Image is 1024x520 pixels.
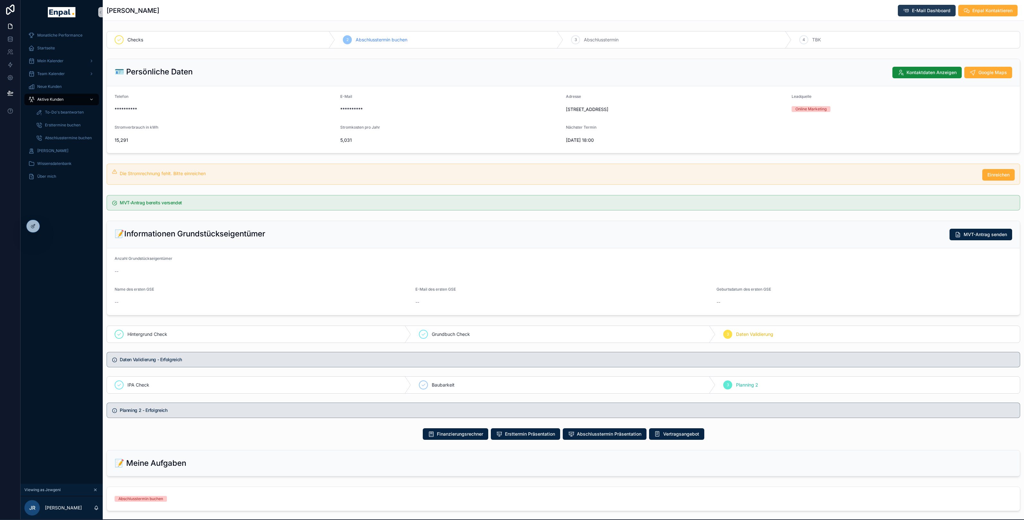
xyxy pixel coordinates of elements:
a: To-Do's beantworten [32,107,99,118]
span: Ersttermin Präsentation [505,431,555,437]
button: Google Maps [964,67,1012,78]
span: Google Maps [978,69,1007,76]
a: Wissensdatenbank [24,158,99,169]
span: Wissensdatenbank [37,161,72,166]
button: MVT-Antrag senden [950,229,1012,240]
h5: MVT-Antrag bereits versendet [120,200,1015,205]
span: Über mich [37,174,56,179]
a: Aktive Kunden [24,94,99,105]
span: Planning 2 [736,382,758,388]
span: Baubarkeit [432,382,455,388]
span: Leadquelle [792,94,811,99]
span: 4 [803,37,805,42]
span: Grundbuch Check [432,331,470,337]
span: 3 [575,37,577,42]
button: Abschlusstermin Präsentation [563,428,647,440]
span: Stromkosten pro Jahr [340,125,380,130]
span: Startseite [37,46,55,51]
button: Einreichen [982,169,1015,181]
h2: 🪪 Persönliche Daten [115,67,193,77]
span: Nächster Termin [566,125,596,130]
span: Viewing as Jewgeni [24,487,61,492]
span: Adresse [566,94,581,99]
span: 15,291 [115,137,335,143]
span: E-Mail [340,94,352,99]
h2: 📝 Meine Aufgaben [115,458,186,468]
span: Daten Validierung [736,331,773,337]
a: Über mich [24,171,99,182]
span: Geburtsdatum des ersten GSE [716,287,771,292]
span: Abschlusstermin [584,37,619,43]
button: Ersttermin Präsentation [491,428,560,440]
span: Monatliche Performance [37,33,82,38]
span: Hintergrund Check [127,331,167,337]
span: -- [415,299,419,305]
span: Team Kalender [37,71,65,76]
span: 3 [727,382,729,388]
span: Anzahl Grundstückseigentümer [115,256,172,261]
span: IPA Check [127,382,149,388]
div: Abschlusstermin buchen [118,496,163,502]
h1: [PERSON_NAME] [107,6,159,15]
span: E-Mail Dashboard [912,7,950,14]
span: [PERSON_NAME] [37,148,68,153]
div: scrollable content [21,25,103,191]
a: Neue Kunden [24,81,99,92]
span: Ersttermine buchen [45,123,81,128]
a: Monatliche Performance [24,30,99,41]
span: [STREET_ADDRESS] [566,106,786,113]
span: To-Do's beantworten [45,110,84,115]
span: Abschlusstermine buchen [45,135,92,141]
a: Ersttermine buchen [32,119,99,131]
span: Mein Kalender [37,58,64,64]
button: Vertragsangebot [649,428,704,440]
a: Abschlusstermine buchen [32,132,99,144]
a: Team Kalender [24,68,99,80]
span: 2 [346,37,349,42]
span: Kontaktdaten Anzeigen [907,69,957,76]
span: -- [115,299,118,305]
a: Mein Kalender [24,55,99,67]
span: Stromverbrauch in kWh [115,125,158,130]
h5: Daten Validierung - Erfolgreich [120,357,1015,362]
span: Die Stromrechnung fehlt. Bitte einreichen [120,171,206,176]
h2: 📝Informationen Grundstückseigentümer [115,229,265,239]
a: [PERSON_NAME] [24,145,99,157]
h5: Planning 2 - Erfolgreich [120,408,1015,413]
div: Die Stromrechnung fehlt. Bitte einreichen [120,170,977,177]
span: Aktive Kunden [37,97,64,102]
span: 5,031 [340,137,561,143]
span: Checks [127,37,143,43]
span: TBK [812,37,821,43]
a: Abschlusstermin buchen [107,487,1020,511]
p: [PERSON_NAME] [45,505,82,511]
span: Einreichen [987,172,1010,178]
span: Abschlusstermin buchen [356,37,407,43]
img: App logo [48,7,75,17]
button: Enpal Kontaktieren [958,5,1018,16]
a: Startseite [24,42,99,54]
span: Neue Kunden [37,84,62,89]
button: E-Mail Dashboard [898,5,956,16]
span: Telefon [115,94,128,99]
span: E-Mail des ersten GSE [415,287,456,292]
span: -- [115,268,118,275]
div: Online Marketing [795,106,827,112]
span: Finanzierungsrechner [437,431,483,437]
span: 3 [727,332,729,337]
span: Abschlusstermin Präsentation [577,431,641,437]
span: Vertragsangebot [663,431,699,437]
button: Finanzierungsrechner [423,428,488,440]
span: MVT-Antrag senden [964,231,1007,238]
span: Name des ersten GSE [115,287,154,292]
span: -- [716,299,720,305]
span: Enpal Kontaktieren [972,7,1012,14]
button: Kontaktdaten Anzeigen [892,67,962,78]
span: JR [29,504,35,512]
span: [DATE] 18:00 [566,137,786,143]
